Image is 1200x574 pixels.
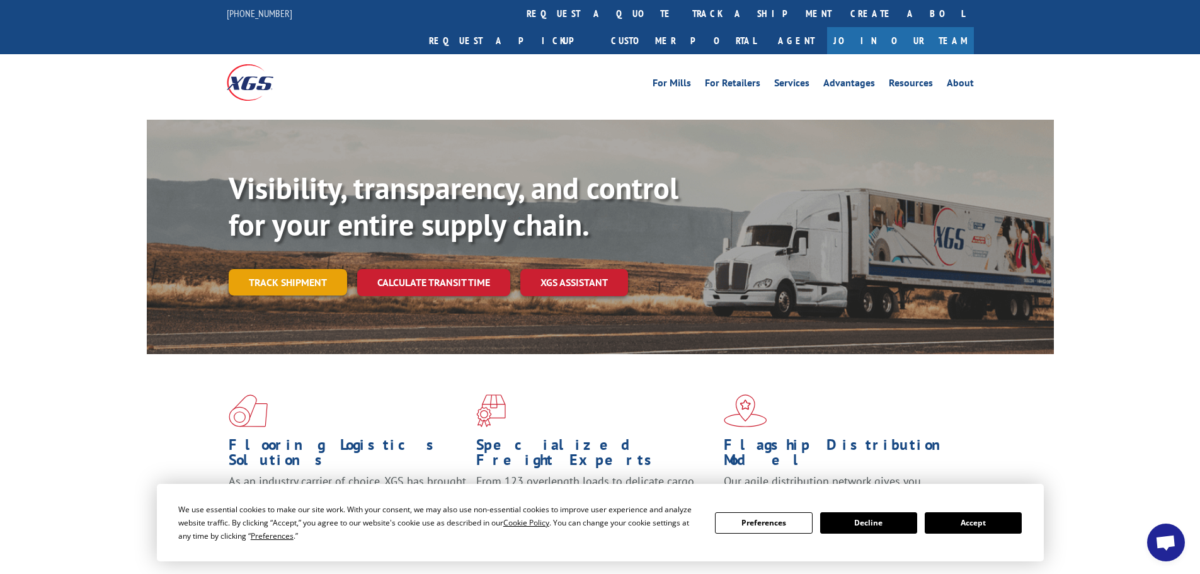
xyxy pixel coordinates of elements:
a: Resources [889,78,933,92]
button: Accept [925,512,1022,534]
button: Decline [820,512,917,534]
img: xgs-icon-total-supply-chain-intelligence-red [229,394,268,427]
a: Services [774,78,809,92]
div: We use essential cookies to make our site work. With your consent, we may also use non-essential ... [178,503,700,542]
div: Cookie Consent Prompt [157,484,1044,561]
img: xgs-icon-flagship-distribution-model-red [724,394,767,427]
img: xgs-icon-focused-on-flooring-red [476,394,506,427]
a: About [947,78,974,92]
a: Agent [765,27,827,54]
b: Visibility, transparency, and control for your entire supply chain. [229,168,678,244]
a: XGS ASSISTANT [520,269,628,296]
h1: Flagship Distribution Model [724,437,962,474]
h1: Specialized Freight Experts [476,437,714,474]
a: Advantages [823,78,875,92]
button: Preferences [715,512,812,534]
a: Request a pickup [420,27,602,54]
a: Calculate transit time [357,269,510,296]
a: Track shipment [229,269,347,296]
a: Join Our Team [827,27,974,54]
span: Our agile distribution network gives you nationwide inventory management on demand. [724,474,956,503]
span: Preferences [251,531,294,541]
a: [PHONE_NUMBER] [227,7,292,20]
a: Open chat [1147,524,1185,561]
a: For Retailers [705,78,760,92]
a: For Mills [653,78,691,92]
p: From 123 overlength loads to delicate cargo, our experienced staff knows the best way to move you... [476,474,714,530]
a: Customer Portal [602,27,765,54]
span: As an industry carrier of choice, XGS has brought innovation and dedication to flooring logistics... [229,474,466,519]
h1: Flooring Logistics Solutions [229,437,467,474]
span: Cookie Policy [503,517,549,528]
